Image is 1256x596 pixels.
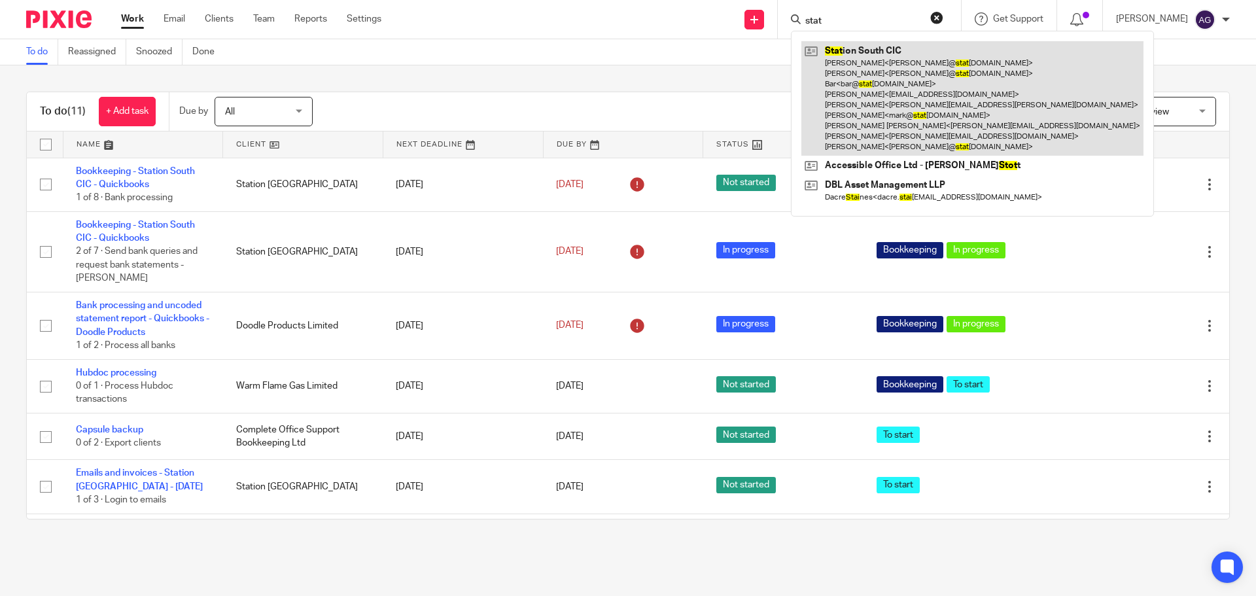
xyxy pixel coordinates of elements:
span: To start [877,477,920,493]
a: Snoozed [136,39,183,65]
span: All [225,107,235,116]
td: Station [GEOGRAPHIC_DATA] [223,158,383,211]
td: Warm Flame Gas Limited [223,359,383,413]
span: Not started [716,427,776,443]
span: [DATE] [556,482,584,491]
td: Doodle Products Limited [223,292,383,360]
span: [DATE] [556,321,584,330]
h1: To do [40,105,86,118]
a: Hubdoc processing [76,368,156,377]
a: Clients [205,12,234,26]
input: Search [804,16,922,27]
span: Not started [716,175,776,191]
a: Emails and invoices - Station [GEOGRAPHIC_DATA] - [DATE] [76,468,203,491]
span: Get Support [993,14,1043,24]
td: [DATE] [383,211,543,292]
td: Complete Office Support Bookkeeping Ltd [223,413,383,460]
span: Not started [716,477,776,493]
span: Bookkeeping [877,242,943,258]
a: To do [26,39,58,65]
td: [DATE] [383,359,543,413]
a: Capsule backup [76,425,143,434]
td: [DATE] [383,292,543,360]
a: Work [121,12,144,26]
a: Reassigned [68,39,126,65]
span: In progress [947,242,1005,258]
span: [DATE] [556,180,584,189]
span: Not started [716,376,776,393]
span: In progress [716,242,775,258]
td: PGS Services [223,514,383,567]
a: Reports [294,12,327,26]
p: Due by [179,105,208,118]
a: Bookkeeping - Station South CIC - Quickbooks [76,220,195,243]
span: 1 of 2 · Process all banks [76,341,175,350]
span: In progress [947,316,1005,332]
td: [DATE] [383,514,543,567]
a: Team [253,12,275,26]
span: Bookkeeping [877,376,943,393]
span: 2 of 7 · Send bank queries and request bank statements - [PERSON_NAME] [76,247,198,283]
span: 1 of 3 · Login to emails [76,495,166,504]
span: [DATE] [556,432,584,441]
td: Station [GEOGRAPHIC_DATA] [223,211,383,292]
span: (11) [67,106,86,116]
span: In progress [716,316,775,332]
span: [DATE] [556,381,584,391]
td: [DATE] [383,460,543,514]
span: [DATE] [556,247,584,256]
a: Email [164,12,185,26]
a: + Add task [99,97,156,126]
span: 1 of 8 · Bank processing [76,193,173,202]
span: To start [947,376,990,393]
img: svg%3E [1195,9,1215,30]
a: Done [192,39,224,65]
a: Bank processing and uncoded statement report - Quickbooks - Doodle Products [76,301,209,337]
td: Station [GEOGRAPHIC_DATA] [223,460,383,514]
span: 0 of 2 · Export clients [76,438,161,447]
button: Clear [930,11,943,24]
span: Bookkeeping [877,316,943,332]
p: [PERSON_NAME] [1116,12,1188,26]
a: Settings [347,12,381,26]
td: [DATE] [383,158,543,211]
span: To start [877,427,920,443]
td: [DATE] [383,413,543,460]
a: Bookkeeping - Station South CIC - Quickbooks [76,167,195,189]
span: 0 of 1 · Process Hubdoc transactions [76,381,173,404]
img: Pixie [26,10,92,28]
